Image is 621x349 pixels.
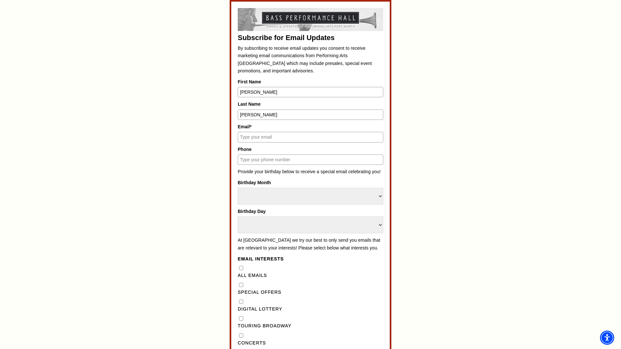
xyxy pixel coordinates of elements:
input: Type your phone number [238,154,383,165]
label: Phone [238,146,383,153]
label: Last Name [238,100,383,108]
label: First Name [238,78,383,85]
p: At [GEOGRAPHIC_DATA] we try our best to only send you emails that are relevant to your interests!... [238,237,383,252]
input: Type your first name [238,87,383,97]
label: Email* [238,123,383,130]
label: Concerts [238,339,383,347]
div: Subscribe for Email Updates [238,34,383,41]
label: Birthday Day [238,208,383,215]
label: All Emails [238,272,383,280]
div: Accessibility Menu [600,331,614,345]
p: Provide your birthday below to receive a special email celebrating you! [238,168,383,176]
label: Birthday Month [238,179,383,186]
legend: Email Interests [238,255,284,263]
label: Touring Broadway [238,322,383,330]
input: Type your email [238,132,383,142]
label: Special Offers [238,289,383,296]
p: By subscribing to receive email updates you consent to receive marketing email communications fro... [238,45,383,75]
input: Type your last name [238,110,383,120]
label: Digital Lottery [238,305,383,313]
